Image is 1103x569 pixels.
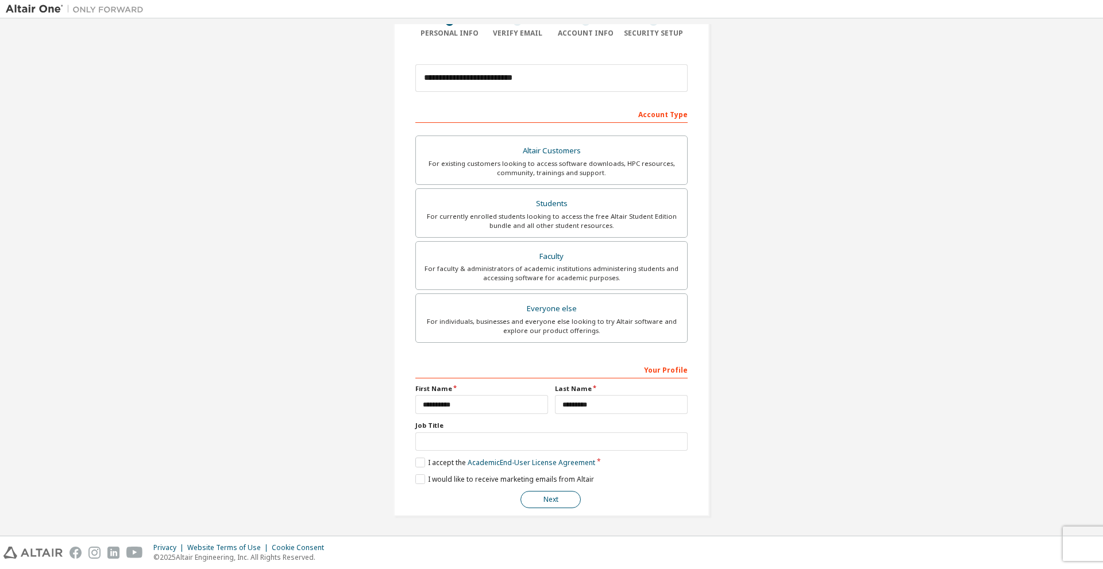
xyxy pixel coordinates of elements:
[520,491,581,508] button: Next
[70,547,82,559] img: facebook.svg
[555,384,688,393] label: Last Name
[126,547,143,559] img: youtube.svg
[423,196,680,212] div: Students
[423,317,680,335] div: For individuals, businesses and everyone else looking to try Altair software and explore our prod...
[88,547,101,559] img: instagram.svg
[415,384,548,393] label: First Name
[415,474,594,484] label: I would like to receive marketing emails from Altair
[423,264,680,282] div: For faculty & administrators of academic institutions administering students and accessing softwa...
[484,29,552,38] div: Verify Email
[423,212,680,230] div: For currently enrolled students looking to access the free Altair Student Edition bundle and all ...
[153,552,331,562] p: © 2025 Altair Engineering, Inc. All Rights Reserved.
[415,360,688,378] div: Your Profile
[6,3,149,15] img: Altair One
[187,543,272,552] div: Website Terms of Use
[415,104,688,123] div: Account Type
[423,143,680,159] div: Altair Customers
[153,543,187,552] div: Privacy
[415,421,688,430] label: Job Title
[620,29,688,38] div: Security Setup
[551,29,620,38] div: Account Info
[272,543,331,552] div: Cookie Consent
[423,249,680,265] div: Faculty
[468,458,595,467] a: Academic End-User License Agreement
[423,159,680,177] div: For existing customers looking to access software downloads, HPC resources, community, trainings ...
[107,547,119,559] img: linkedin.svg
[415,458,595,467] label: I accept the
[3,547,63,559] img: altair_logo.svg
[415,29,484,38] div: Personal Info
[423,301,680,317] div: Everyone else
